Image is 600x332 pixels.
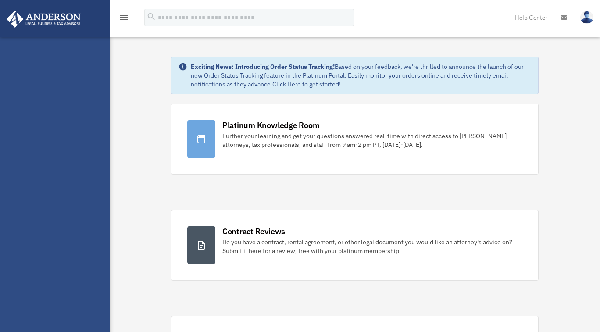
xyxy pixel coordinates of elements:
div: Do you have a contract, rental agreement, or other legal document you would like an attorney's ad... [222,238,522,255]
div: Contract Reviews [222,226,285,237]
div: Further your learning and get your questions answered real-time with direct access to [PERSON_NAM... [222,132,522,149]
img: Anderson Advisors Platinum Portal [4,11,83,28]
a: Click Here to get started! [272,80,341,88]
div: Platinum Knowledge Room [222,120,320,131]
i: search [146,12,156,21]
i: menu [118,12,129,23]
a: Platinum Knowledge Room Further your learning and get your questions answered real-time with dire... [171,104,539,175]
div: Based on your feedback, we're thrilled to announce the launch of our new Order Status Tracking fe... [191,62,531,89]
a: Contract Reviews Do you have a contract, rental agreement, or other legal document you would like... [171,210,539,281]
strong: Exciting News: Introducing Order Status Tracking! [191,63,335,71]
a: menu [118,15,129,23]
img: User Pic [580,11,593,24]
